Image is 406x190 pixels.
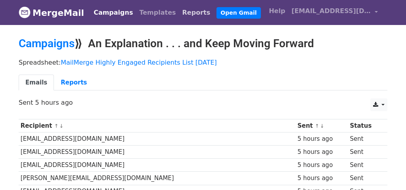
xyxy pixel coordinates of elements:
[348,172,382,185] td: Sent
[19,6,31,18] img: MergeMail logo
[19,4,84,21] a: MergeMail
[297,161,346,170] div: 5 hours ago
[54,123,59,129] a: ↑
[366,152,406,190] iframe: Chat Widget
[19,75,54,91] a: Emails
[19,159,295,172] td: [EMAIL_ADDRESS][DOMAIN_NAME]
[54,75,94,91] a: Reports
[266,3,288,19] a: Help
[19,132,295,146] td: [EMAIL_ADDRESS][DOMAIN_NAME]
[297,174,346,183] div: 5 hours ago
[19,37,387,50] h2: ⟫ An Explanation . . . and Keep Moving Forward
[19,58,387,67] p: Spreadsheet:
[136,5,179,21] a: Templates
[19,119,295,132] th: Recipient
[19,146,295,159] td: [EMAIL_ADDRESS][DOMAIN_NAME]
[61,59,217,66] a: MailMerge Highly Engaged Recipients List [DATE]
[348,132,382,146] td: Sent
[295,119,348,132] th: Sent
[348,159,382,172] td: Sent
[19,172,295,185] td: [PERSON_NAME][EMAIL_ADDRESS][DOMAIN_NAME]
[315,123,319,129] a: ↑
[288,3,381,22] a: [EMAIL_ADDRESS][DOMAIN_NAME]
[19,37,75,50] a: Campaigns
[291,6,371,16] span: [EMAIL_ADDRESS][DOMAIN_NAME]
[320,123,324,129] a: ↓
[90,5,136,21] a: Campaigns
[216,7,260,19] a: Open Gmail
[297,148,346,157] div: 5 hours ago
[348,119,382,132] th: Status
[348,146,382,159] td: Sent
[19,98,387,107] p: Sent 5 hours ago
[297,134,346,144] div: 5 hours ago
[179,5,214,21] a: Reports
[59,123,63,129] a: ↓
